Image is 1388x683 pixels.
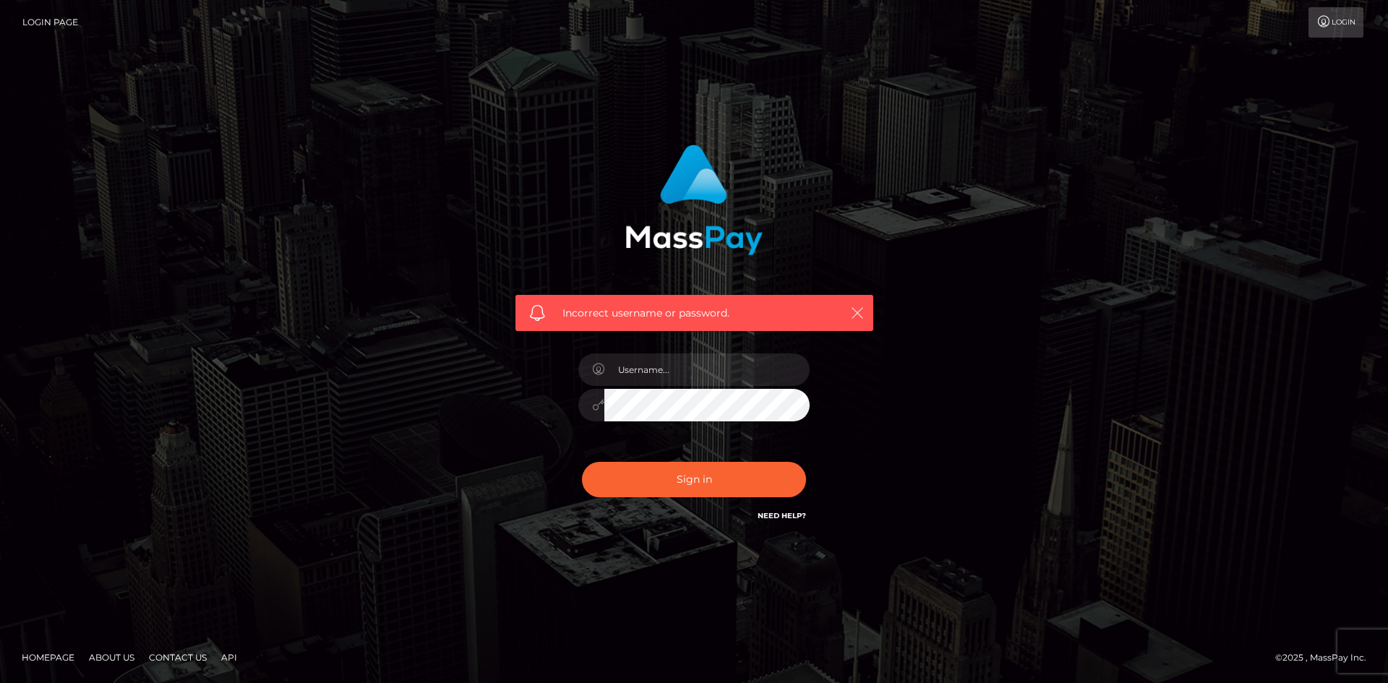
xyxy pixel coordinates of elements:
[758,511,806,520] a: Need Help?
[604,353,810,386] input: Username...
[22,7,78,38] a: Login Page
[582,462,806,497] button: Sign in
[625,145,763,255] img: MassPay Login
[143,646,213,669] a: Contact Us
[215,646,243,669] a: API
[1275,650,1377,666] div: © 2025 , MassPay Inc.
[562,306,826,321] span: Incorrect username or password.
[83,646,140,669] a: About Us
[1308,7,1363,38] a: Login
[16,646,80,669] a: Homepage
